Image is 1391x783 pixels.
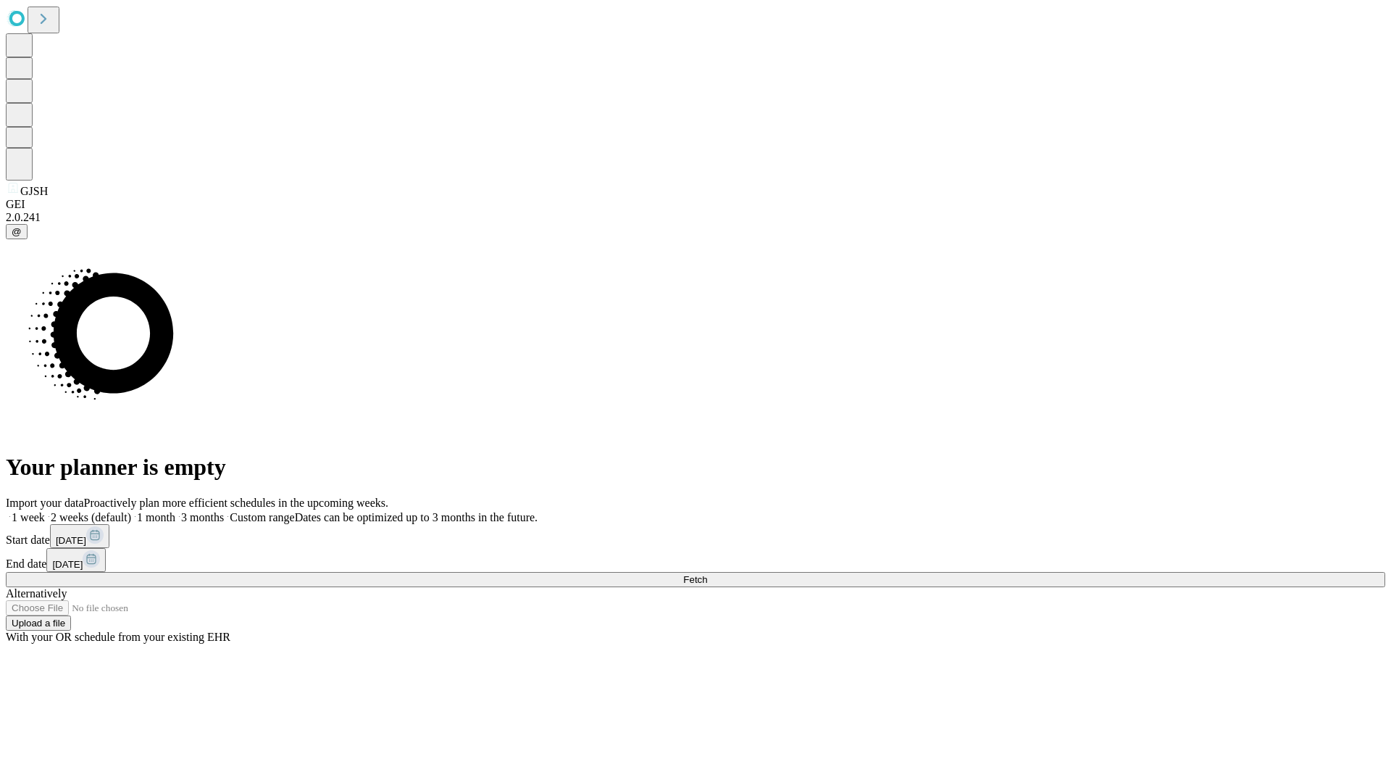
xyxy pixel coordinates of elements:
span: Dates can be optimized up to 3 months in the future. [295,511,538,523]
span: Alternatively [6,587,67,600]
button: Upload a file [6,616,71,631]
span: 3 months [181,511,224,523]
button: @ [6,224,28,239]
span: Import your data [6,497,84,509]
div: GEI [6,198,1385,211]
span: Fetch [683,574,707,585]
span: 2 weeks (default) [51,511,131,523]
button: [DATE] [46,548,106,572]
div: Start date [6,524,1385,548]
span: GJSH [20,185,48,197]
span: @ [12,226,22,237]
span: Proactively plan more efficient schedules in the upcoming weeks. [84,497,388,509]
span: With your OR schedule from your existing EHR [6,631,230,643]
div: End date [6,548,1385,572]
span: [DATE] [56,535,86,546]
span: 1 week [12,511,45,523]
button: Fetch [6,572,1385,587]
span: 1 month [137,511,175,523]
span: [DATE] [52,559,83,570]
span: Custom range [230,511,294,523]
button: [DATE] [50,524,109,548]
div: 2.0.241 [6,211,1385,224]
h1: Your planner is empty [6,454,1385,481]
